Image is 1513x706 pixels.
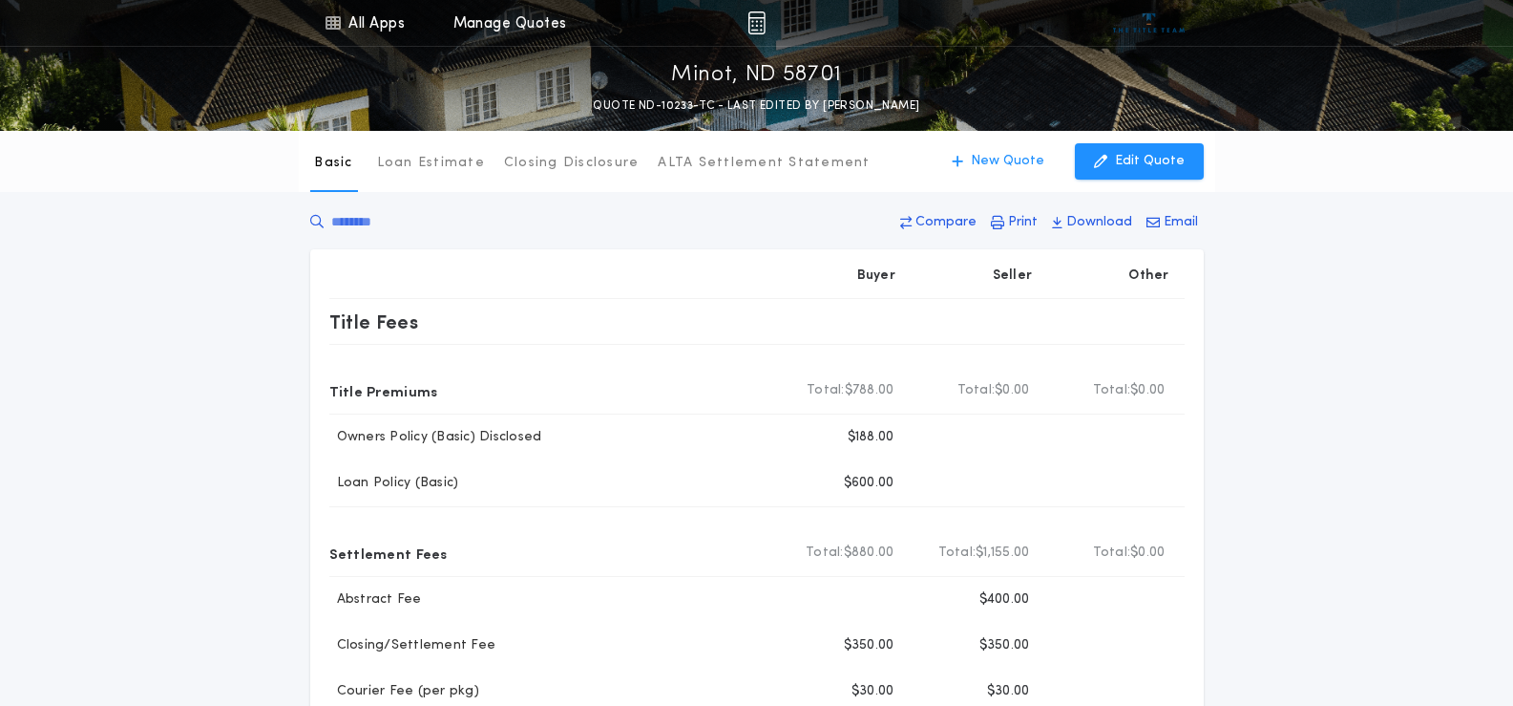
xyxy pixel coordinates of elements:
[504,154,640,173] p: Closing Disclosure
[1066,213,1132,232] p: Download
[987,682,1030,701] p: $30.00
[1130,544,1165,563] span: $0.00
[979,590,1030,610] p: $400.00
[894,205,982,240] button: Compare
[1075,143,1204,180] button: Edit Quote
[844,636,894,655] p: $350.00
[915,213,977,232] p: Compare
[1130,381,1165,400] span: $0.00
[845,381,894,400] span: $788.00
[993,267,1033,286] p: Seller
[1008,213,1038,232] p: Print
[329,375,438,406] p: Title Premiums
[329,590,422,610] p: Abstract Fee
[1128,267,1168,286] p: Other
[1113,13,1185,32] img: vs-icon
[1093,544,1131,563] b: Total:
[807,381,845,400] b: Total:
[933,143,1063,180] button: New Quote
[671,60,842,91] p: Minot, ND 58701
[1093,381,1131,400] b: Total:
[976,544,1029,563] span: $1,155.00
[806,544,844,563] b: Total:
[593,96,919,116] p: QUOTE ND-10233-TC - LAST EDITED BY [PERSON_NAME]
[848,428,894,447] p: $188.00
[377,154,485,173] p: Loan Estimate
[985,205,1043,240] button: Print
[1164,213,1198,232] p: Email
[938,544,977,563] b: Total:
[1046,205,1138,240] button: Download
[1115,152,1185,171] p: Edit Quote
[979,636,1030,655] p: $350.00
[1141,205,1204,240] button: Email
[329,636,496,655] p: Closing/Settlement Fee
[329,538,448,568] p: Settlement Fees
[995,381,1029,400] span: $0.00
[844,544,894,563] span: $880.00
[314,154,352,173] p: Basic
[857,267,895,286] p: Buyer
[329,307,419,337] p: Title Fees
[971,152,1044,171] p: New Quote
[747,11,766,34] img: img
[329,428,542,447] p: Owners Policy (Basic) Disclosed
[957,381,996,400] b: Total:
[329,682,479,701] p: Courier Fee (per pkg)
[658,154,870,173] p: ALTA Settlement Statement
[851,682,894,701] p: $30.00
[329,474,459,493] p: Loan Policy (Basic)
[844,474,894,493] p: $600.00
